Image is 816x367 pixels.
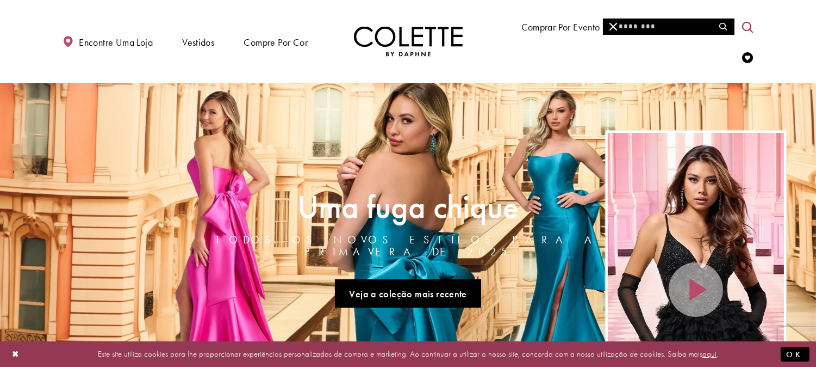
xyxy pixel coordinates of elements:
[241,26,310,57] span: Compre por cor
[244,36,308,48] font: Compre por cor
[179,26,217,57] span: Vestidos
[210,275,606,313] ul: Links do controle deslizante
[519,11,603,42] span: Comprar por evento
[603,19,624,35] button: Fechar pesquisa
[713,19,734,35] button: Enviar pesquisa
[717,348,718,359] font: .
[335,279,481,308] a: Veja a nova coleção A Chique Escape, todos os novos estilos para a primavera de 2025
[349,288,467,300] font: Veja a coleção mais recente
[781,347,809,362] button: Enviar diálogo
[603,19,734,35] div: Formulário de pesquisa
[182,36,214,48] font: Vestidos
[7,345,25,364] button: Fechar diálogo
[521,21,600,33] font: Comprar por evento
[739,42,756,72] a: Verificar lista de desejos
[786,349,804,360] font: OK
[603,19,734,35] input: Procurar
[354,27,463,57] a: Visite a página inicial
[79,36,153,48] font: Encontre uma loja
[98,348,702,359] font: Este site utiliza cookies para lhe proporcionar experiências personalizadas de compra e marketing...
[739,11,756,41] a: Alternar pesquisa
[60,26,155,57] a: Encontre uma loja
[354,27,463,57] img: Colette por Daphne
[627,11,715,42] a: Conheça o designer
[702,348,717,359] a: aqui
